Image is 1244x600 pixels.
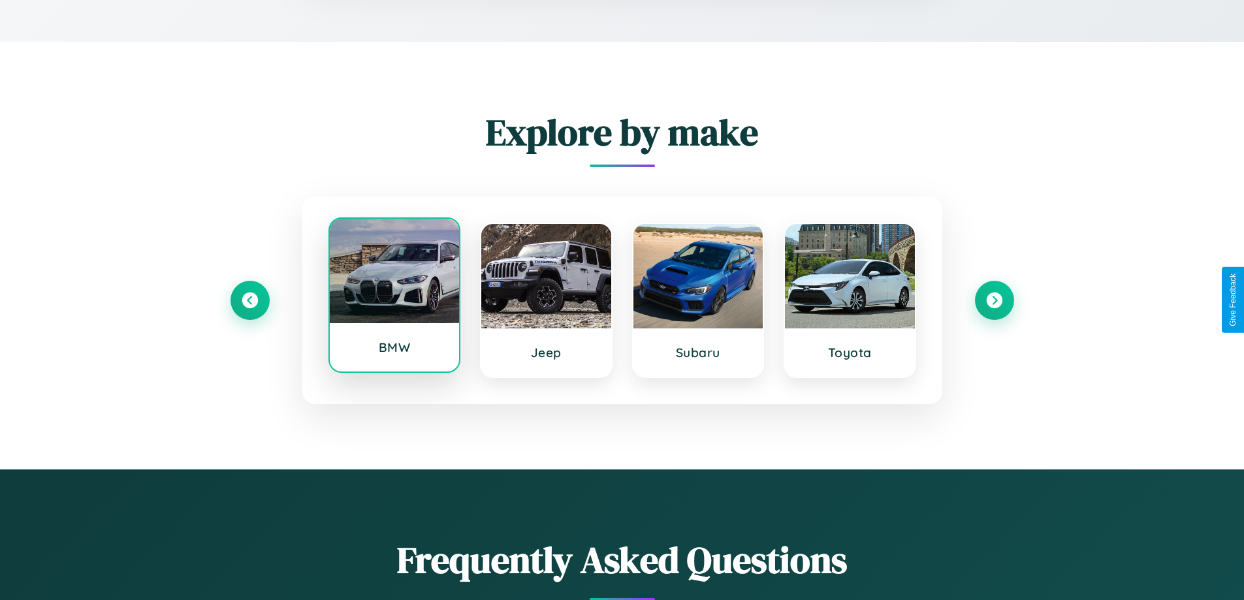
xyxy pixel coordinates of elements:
div: Give Feedback [1228,274,1237,326]
h3: BMW [343,339,447,355]
h2: Frequently Asked Questions [231,535,1014,585]
h3: Jeep [494,345,598,360]
h2: Explore by make [231,107,1014,157]
h3: Subaru [646,345,750,360]
h3: Toyota [798,345,902,360]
